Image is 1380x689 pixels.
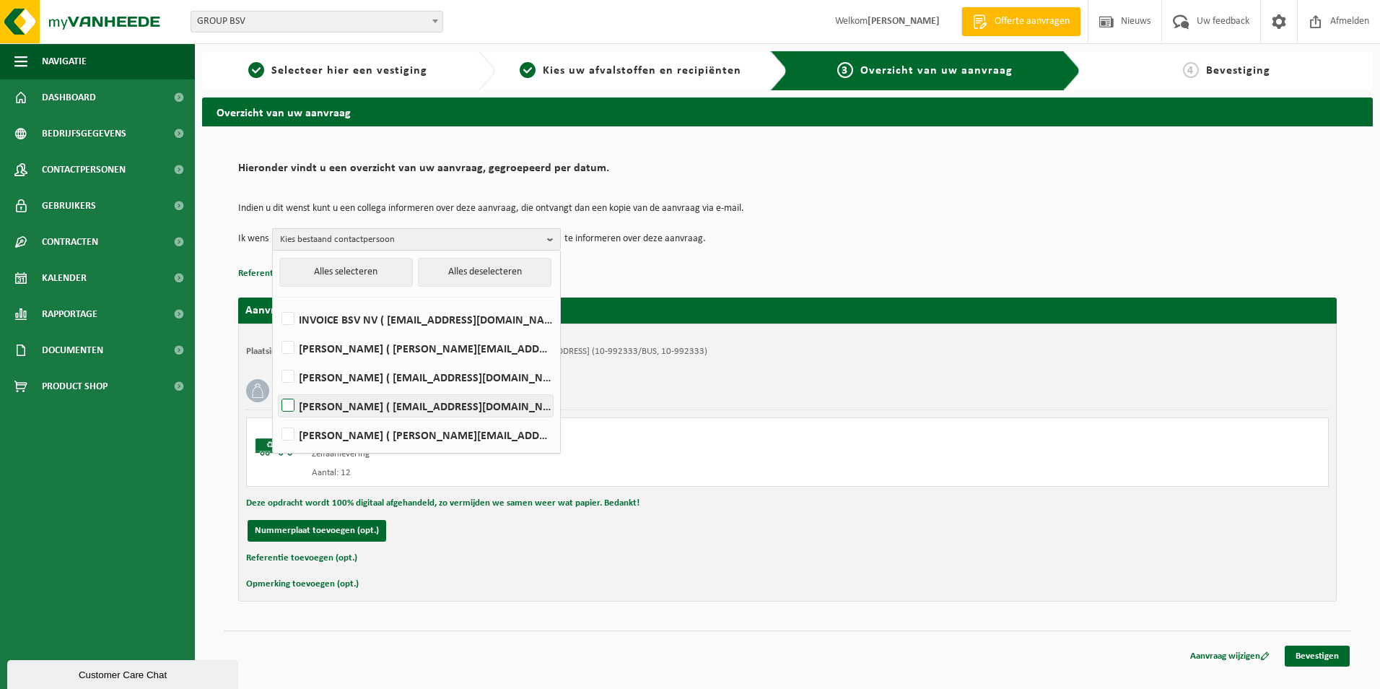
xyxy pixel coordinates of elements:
span: Kies uw afvalstoffen en recipiënten [543,65,741,77]
span: Dashboard [42,79,96,116]
span: Kalender [42,260,87,296]
div: Aantal: 12 [312,467,845,479]
span: Selecteer hier een vestiging [271,65,427,77]
a: Offerte aanvragen [961,7,1080,36]
a: Aanvraag wijzigen [1179,646,1280,667]
p: Indien u dit wenst kunt u een collega informeren over deze aanvraag, die ontvangt dan een kopie v... [238,204,1337,214]
span: Contactpersonen [42,152,126,188]
span: Overzicht van uw aanvraag [860,65,1013,77]
span: Bedrijfsgegevens [42,116,126,152]
span: Contracten [42,224,98,260]
div: Zelfaanlevering [312,448,845,460]
h2: Hieronder vindt u een overzicht van uw aanvraag, gegroepeerd per datum. [238,162,1337,182]
span: Kies bestaand contactpersoon [280,229,541,251]
button: Deze opdracht wordt 100% digitaal afgehandeld, zo vermijden we samen weer wat papier. Bedankt! [246,494,639,513]
a: 1Selecteer hier een vestiging [209,62,466,79]
button: Referentie toevoegen (opt.) [246,549,357,568]
label: [PERSON_NAME] ( [EMAIL_ADDRESS][DOMAIN_NAME] ) [279,366,553,388]
button: Opmerking toevoegen (opt.) [246,575,359,594]
button: Alles deselecteren [418,258,551,287]
span: Rapportage [42,296,97,332]
span: 2 [520,62,536,78]
label: INVOICE BSV NV ( [EMAIL_ADDRESS][DOMAIN_NAME] ) [279,308,553,330]
span: Navigatie [42,43,87,79]
span: 3 [837,62,853,78]
label: [PERSON_NAME] ( [EMAIL_ADDRESS][DOMAIN_NAME] ) [279,395,553,417]
span: Offerte aanvragen [991,14,1073,29]
span: 1 [248,62,264,78]
img: BL-SO-LV.png [254,425,297,469]
button: Alles selecteren [279,258,413,287]
strong: [PERSON_NAME] [868,16,940,27]
span: GROUP BSV [191,12,442,32]
label: [PERSON_NAME] ( [PERSON_NAME][EMAIL_ADDRESS][DOMAIN_NAME] ) [279,337,553,359]
p: te informeren over deze aanvraag. [564,228,706,250]
span: Product Shop [42,368,108,404]
button: Referentie toevoegen (opt.) [238,264,349,283]
iframe: chat widget [7,657,241,689]
button: Kies bestaand contactpersoon [272,228,561,250]
span: 4 [1183,62,1199,78]
p: Ik wens [238,228,268,250]
span: Gebruikers [42,188,96,224]
a: Bevestigen [1285,646,1350,667]
span: Documenten [42,332,103,368]
span: Bevestiging [1206,65,1270,77]
h2: Overzicht van uw aanvraag [202,97,1373,126]
button: Nummerplaat toevoegen (opt.) [248,520,386,542]
a: 2Kies uw afvalstoffen en recipiënten [502,62,759,79]
span: GROUP BSV [191,11,443,32]
strong: Plaatsingsadres: [246,347,309,356]
strong: Aanvraag voor [DATE] [245,305,354,316]
label: [PERSON_NAME] ( [PERSON_NAME][EMAIL_ADDRESS][DOMAIN_NAME] ) [279,424,553,446]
